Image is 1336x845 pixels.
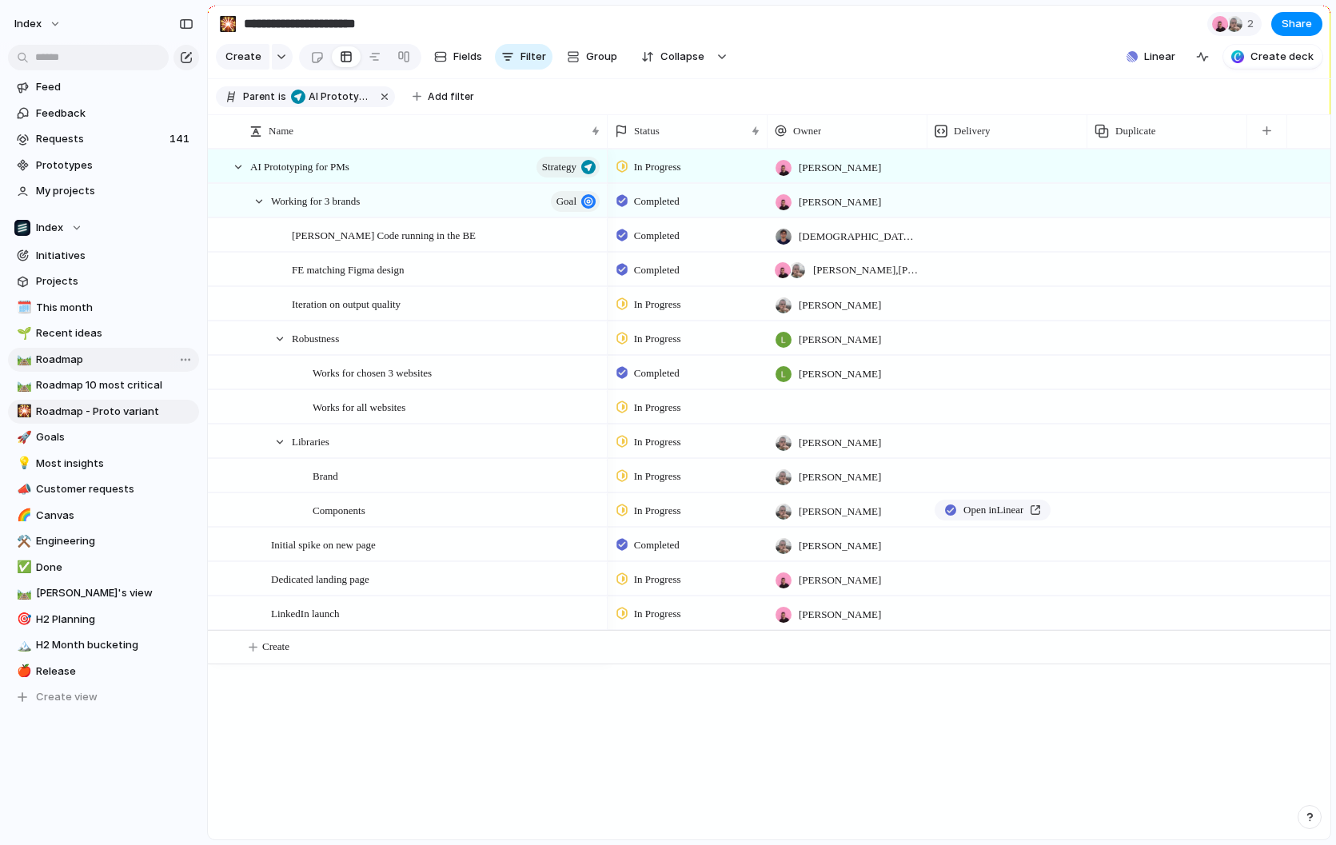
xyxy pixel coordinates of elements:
span: [PERSON_NAME]'s view [36,585,193,601]
a: Requests141 [8,127,199,151]
span: Release [36,664,193,680]
button: Add filter [403,86,484,108]
button: 🚀 [14,429,30,445]
span: Create view [36,689,98,705]
span: Completed [634,262,680,278]
span: AI Prototyping for PMs [291,90,371,104]
span: [PERSON_NAME] [799,297,881,313]
button: 🛤️ [14,352,30,368]
span: [PERSON_NAME] Code running in the BE [292,225,476,244]
span: [PERSON_NAME] [799,572,881,588]
span: Roadmap 10 most critical [36,377,193,393]
span: Collapse [660,49,704,65]
a: 🎇Roadmap - Proto variant [8,400,199,424]
a: 🌱Recent ideas [8,321,199,345]
span: [DEMOGRAPHIC_DATA][PERSON_NAME] [799,229,920,245]
a: 🛤️Roadmap 10 most critical [8,373,199,397]
span: Index [36,220,63,236]
button: Index [7,11,70,37]
a: 🗓️This month [8,296,199,320]
div: 🍎 [17,662,28,680]
button: AI Prototyping for PMs [288,88,374,106]
button: 🎇 [14,404,30,420]
span: Create [262,639,289,655]
a: 📣Customer requests [8,477,199,501]
span: In Progress [634,159,681,175]
button: 🌈 [14,508,30,524]
span: [PERSON_NAME] [799,607,881,623]
span: Index [14,16,42,32]
span: Duplicate [1115,123,1156,139]
span: Initial spike on new page [271,535,376,553]
div: ✅ [17,558,28,576]
span: In Progress [634,606,681,622]
span: Goals [36,429,193,445]
button: 🌱 [14,325,30,341]
div: 📣 [17,480,28,499]
span: Filter [520,49,546,65]
span: In Progress [634,434,681,450]
div: 🎯 [17,610,28,628]
span: [PERSON_NAME] [799,366,881,382]
span: Create deck [1250,49,1314,65]
span: Dedicated landing page [271,569,369,588]
button: 💡 [14,456,30,472]
span: Delivery [954,123,990,139]
span: My projects [36,183,193,199]
div: ⚒️Engineering [8,529,199,553]
div: 🌈 [17,506,28,524]
div: 🌈Canvas [8,504,199,528]
span: Open in Linear [963,502,1023,518]
span: 2 [1247,16,1258,32]
span: Fields [453,49,482,65]
button: 🎇 [215,11,241,37]
button: ✅ [14,560,30,576]
span: In Progress [634,503,681,519]
a: 💡Most insights [8,452,199,476]
button: 🎯 [14,612,30,628]
span: In Progress [634,400,681,416]
span: Feedback [36,106,193,122]
div: 💡 [17,454,28,472]
span: Create [225,49,261,65]
span: Libraries [292,432,329,450]
button: Create [216,44,269,70]
span: In Progress [634,297,681,313]
a: 🛤️Roadmap [8,348,199,372]
span: Prototypes [36,157,193,173]
div: 🛤️ [17,350,28,369]
button: Group [559,44,625,70]
button: ⚒️ [14,533,30,549]
button: Create deck [1223,45,1322,69]
div: 🌱 [17,325,28,343]
button: Linear [1120,45,1182,69]
span: [PERSON_NAME] [799,194,881,210]
span: [PERSON_NAME] [799,332,881,348]
div: 🚀Goals [8,425,199,449]
span: 141 [169,131,193,147]
span: Works for all websites [313,397,405,416]
button: 📣 [14,481,30,497]
button: Fields [428,44,489,70]
a: 🎯H2 Planning [8,608,199,632]
a: Prototypes [8,153,199,177]
span: Owner [793,123,821,139]
button: Goal [551,191,600,212]
button: is [275,88,289,106]
span: Recent ideas [36,325,193,341]
button: 🛤️ [14,585,30,601]
a: 🛤️[PERSON_NAME]'s view [8,581,199,605]
span: Brand [313,466,338,484]
span: [PERSON_NAME] [799,435,881,451]
span: Engineering [36,533,193,549]
div: 🏔️H2 Month bucketing [8,633,199,657]
span: Initiatives [36,248,193,264]
div: ✅Done [8,556,199,580]
span: [PERSON_NAME] [799,504,881,520]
